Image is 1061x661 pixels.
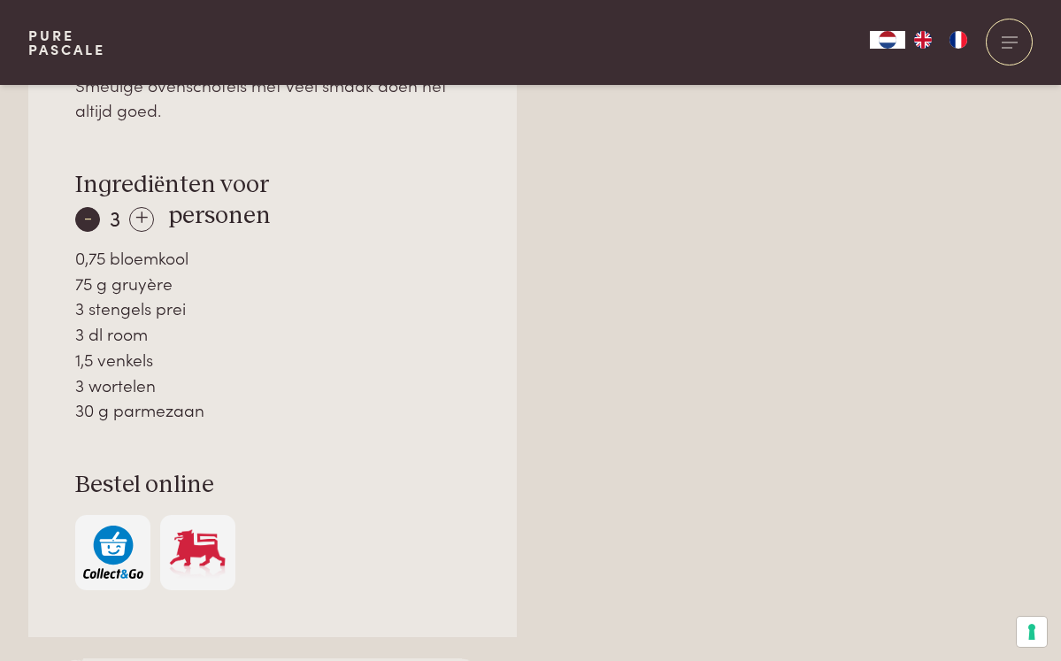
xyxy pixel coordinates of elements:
button: Uw voorkeuren voor toestemming voor trackingtechnologieën [1017,617,1047,647]
span: personen [168,204,271,228]
a: EN [905,31,941,49]
div: 1,5 venkels [75,347,469,373]
div: Smeuïge ovenschotels met veel smaak doen het altijd goed. [75,73,469,123]
div: 3 wortelen [75,373,469,398]
div: 3 dl room [75,321,469,347]
h3: Bestel online [75,470,469,501]
div: 30 g parmezaan [75,397,469,423]
div: 0,75 bloemkool [75,245,469,271]
img: Delhaize [167,526,227,580]
span: Ingrediënten voor [75,173,269,197]
div: + [129,207,154,232]
img: c308188babc36a3a401bcb5cb7e020f4d5ab42f7cacd8327e500463a43eeb86c.svg [83,526,143,580]
div: - [75,207,100,232]
ul: Language list [905,31,976,49]
a: PurePascale [28,28,105,57]
div: 75 g gruyère [75,271,469,296]
div: 3 stengels prei [75,296,469,321]
span: 3 [110,203,120,232]
a: NL [870,31,905,49]
a: FR [941,31,976,49]
aside: Language selected: Nederlands [870,31,976,49]
div: Language [870,31,905,49]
